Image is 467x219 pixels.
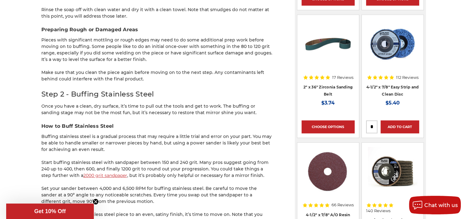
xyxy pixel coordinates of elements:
[366,19,419,72] a: 4-1/2" x 7/8" Easy Strip and Clean Disc
[368,147,417,196] img: 4.5" Black Hawk Zirconia Flap Disc 10 Pack
[424,202,458,208] span: Chat with us
[303,19,353,69] img: 2" x 36" Zirconia Pipe Sanding Belt
[41,37,273,63] p: Pieces with significant mottling or rough edges may need to do some additional prep work before m...
[6,204,94,219] div: Get 10% OffClose teaser
[41,69,273,82] p: Make sure that you clean the piece again before moving on to the next step. Any contaminants left...
[302,19,355,72] a: 2" x 36" Zirconia Pipe Sanding Belt
[366,147,419,200] a: 4.5" Black Hawk Zirconia Flap Disc 10 Pack
[41,6,273,19] p: Rinse the soap off with clean water and dry it with a clean towel. Note that smudges do not matte...
[41,133,273,153] p: Buffing stainless steel is a gradual process that may require a little trial and error on your pa...
[332,75,353,79] span: 17 Reviews
[302,147,355,200] a: 4.5 inch resin fiber disc
[41,159,273,179] p: Start buffing stainless steel with sandpaper between 150 and 240 grit. Many pros suggest going fr...
[93,199,99,205] button: Close teaser
[381,120,419,133] a: Add to Cart
[41,26,273,33] h3: Preparing Rough or Damaged Areas
[302,120,355,133] a: Choose Options
[366,19,419,69] img: 4-1/2" x 7/8" Easy Strip and Clean Disc
[321,100,335,106] span: $3.74
[396,75,419,79] span: 112 Reviews
[41,122,273,130] h3: How to Buff Stainless Steel
[303,85,352,97] a: 2" x 36" Zirconia Sanding Belt
[41,89,273,100] h2: Step 2 - Buffing Stainless Steel
[83,173,127,178] a: 2000 grit sandpaper
[409,196,461,214] button: Chat with us
[331,203,354,207] span: 66 Reviews
[34,208,66,214] span: Get 10% Off
[41,185,273,205] p: Set your sander between 4,000 and 6,500 RPM for buffing stainless steel. Be careful to move the s...
[366,209,390,213] span: 140 Reviews
[366,85,419,97] a: 4-1/2" x 7/8" Easy Strip and Clean Disc
[41,103,273,116] p: Once you have a clean, dry surface, it’s time to pull out the tools and get to work. The buffing ...
[303,147,353,196] img: 4.5 inch resin fiber disc
[386,100,400,106] span: $5.40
